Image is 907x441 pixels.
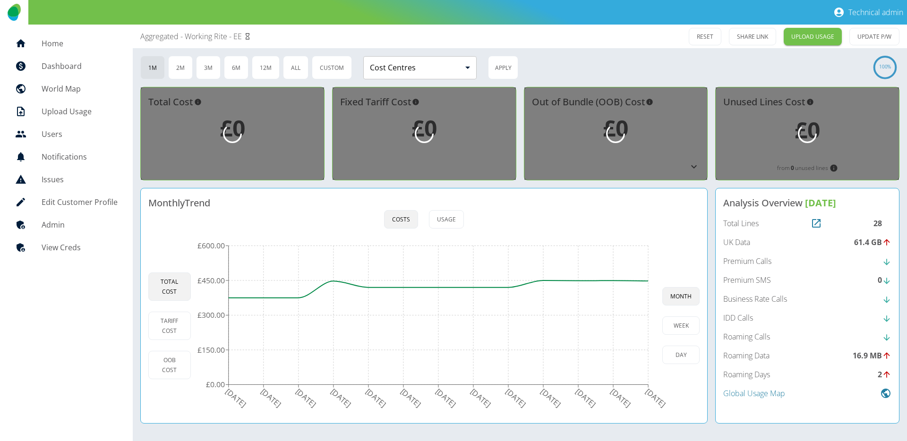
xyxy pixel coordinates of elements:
[879,64,891,70] text: 100%
[42,128,118,140] h5: Users
[723,218,891,229] a: Total Lines28
[784,28,842,45] a: UPLOAD USAGE
[729,28,776,45] button: SHARE LINK
[148,196,210,210] h4: Monthly Trend
[42,174,118,185] h5: Issues
[197,275,225,285] tspan: £450.00
[8,236,125,259] a: View Creds
[384,210,418,229] button: Costs
[723,255,771,267] p: Premium Calls
[206,379,225,390] tspan: £0.00
[197,344,225,355] tspan: £150.00
[723,331,770,342] p: Roaming Calls
[805,196,836,209] span: [DATE]
[723,293,787,305] p: Business Rate Calls
[258,386,283,409] tspan: [DATE]
[723,218,759,229] p: Total Lines
[42,106,118,117] h5: Upload Usage
[608,386,633,409] tspan: [DATE]
[42,196,118,208] h5: Edit Customer Profile
[42,219,118,230] h5: Admin
[363,386,388,409] tspan: [DATE]
[8,77,125,100] a: World Map
[398,386,423,409] tspan: [DATE]
[8,168,125,191] a: Issues
[723,312,753,323] p: IDD Calls
[488,56,518,79] button: Apply
[573,386,598,409] tspan: [DATE]
[148,272,191,301] button: Total Cost
[830,3,907,22] button: Technical admin
[853,350,891,361] div: 16.9 MB
[433,386,458,409] tspan: [DATE]
[429,210,464,229] button: Usage
[854,237,891,248] div: 61.4 GB
[140,31,242,42] a: Aggregated - Working Rite - EE
[312,56,352,79] button: Custom
[723,274,891,286] a: Premium SMS0
[643,386,668,409] tspan: [DATE]
[723,255,891,267] a: Premium Calls
[196,56,221,79] button: 3M
[8,4,20,21] img: Logo
[723,237,750,248] p: UK Data
[662,316,700,335] button: week
[723,274,771,286] p: Premium SMS
[723,388,891,399] a: Global Usage Map
[723,196,891,210] h4: Analysis Overview
[723,312,891,323] a: IDD Calls
[223,386,248,409] tspan: [DATE]
[42,151,118,162] h5: Notifications
[42,38,118,49] h5: Home
[42,242,118,253] h5: View Creds
[8,100,125,123] a: Upload Usage
[504,386,528,409] tspan: [DATE]
[42,60,118,72] h5: Dashboard
[723,388,785,399] p: Global Usage Map
[148,351,191,379] button: OOB Cost
[723,369,891,380] a: Roaming Days2
[469,386,493,409] tspan: [DATE]
[723,369,770,380] p: Roaming Days
[197,310,225,320] tspan: £300.00
[224,56,248,79] button: 6M
[723,350,770,361] p: Roaming Data
[723,350,891,361] a: Roaming Data16.9 MB
[8,213,125,236] a: Admin
[878,369,891,380] div: 2
[8,32,125,55] a: Home
[662,287,700,305] button: month
[848,7,903,17] p: Technical admin
[328,386,353,409] tspan: [DATE]
[283,56,308,79] button: All
[723,293,891,305] a: Business Rate Calls
[42,83,118,94] h5: World Map
[849,28,899,45] button: UPDATE P/W
[8,123,125,145] a: Users
[723,331,891,342] a: Roaming Calls
[8,55,125,77] a: Dashboard
[293,386,318,409] tspan: [DATE]
[873,218,891,229] div: 28
[252,56,280,79] button: 12M
[140,56,165,79] button: 1M
[168,56,193,79] button: 2M
[878,274,891,286] div: 0
[197,240,225,251] tspan: £600.00
[723,237,891,248] a: UK Data61.4 GB
[148,312,191,340] button: Tariff Cost
[539,386,563,409] tspan: [DATE]
[689,28,721,45] button: RESET
[662,346,700,364] button: day
[8,191,125,213] a: Edit Customer Profile
[8,145,125,168] a: Notifications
